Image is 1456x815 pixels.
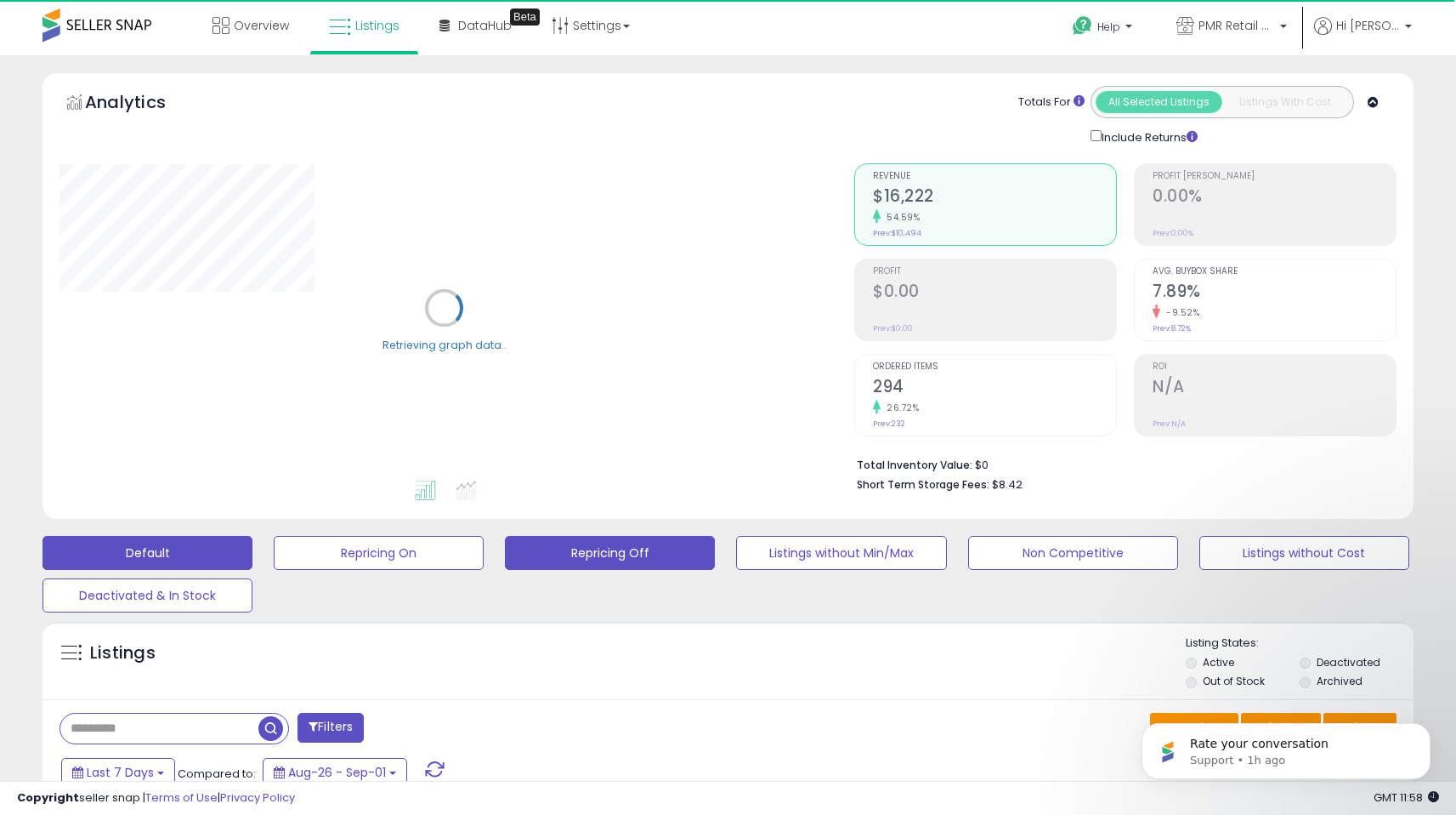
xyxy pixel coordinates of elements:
[90,641,156,665] h5: Listings
[1097,20,1120,34] span: Help
[857,477,989,492] b: Short Term Storage Fees:
[42,578,252,613] button: Deactivated & In Stock
[288,764,386,781] span: Aug-26 - Sep-01
[1072,15,1093,37] i: Get Help
[1153,267,1396,276] span: Avg. Buybox Share
[968,536,1178,570] button: Non Competitive
[1199,536,1409,570] button: Listings without Cost
[873,362,1116,372] span: Ordered Items
[355,17,399,34] span: Listings
[873,186,1116,209] h2: $16,222
[881,211,920,224] small: 54.59%
[1203,674,1265,688] label: Out of Stock
[1096,91,1222,113] button: All Selected Listings
[873,267,1116,276] span: Profit
[85,90,199,118] h5: Analytics
[1317,674,1363,688] label: Archived
[1116,687,1456,806] iframe: Intercom notifications message
[42,536,252,570] button: Default
[382,337,507,352] div: Retrieving graph data..
[1317,655,1380,670] label: Deactivated
[873,419,905,429] small: Prev: 232
[873,228,921,238] small: Prev: $10,494
[881,402,919,414] small: 26.72%
[1160,306,1199,319] small: -9.52%
[1153,172,1396,181] span: Profit [PERSON_NAME]
[1153,377,1396,400] h2: N/A
[1314,17,1412,55] a: Hi [PERSON_NAME]
[263,758,407,787] button: Aug-26 - Sep-01
[857,458,972,472] b: Total Inventory Value:
[145,789,218,806] a: Terms of Use
[1153,419,1186,429] small: Prev: N/A
[505,536,715,570] button: Repricing Off
[297,713,364,743] button: Filters
[873,282,1116,305] h2: $0.00
[1153,282,1396,305] h2: 7.89%
[178,766,256,782] span: Compared to:
[1018,94,1085,111] div: Totals For
[61,758,175,787] button: Last 7 Days
[1186,635,1414,652] p: Listing States:
[736,536,946,570] button: Listings without Min/Max
[1221,91,1348,113] button: Listings With Cost
[1153,228,1193,238] small: Prev: 0.00%
[1078,127,1218,146] div: Include Returns
[1336,17,1400,34] span: Hi [PERSON_NAME]
[873,377,1116,400] h2: 294
[1203,655,1234,670] label: Active
[458,17,512,34] span: DataHub
[510,9,540,26] div: Tooltip anchor
[992,476,1023,493] span: $8.42
[87,764,154,781] span: Last 7 Days
[1059,3,1149,55] a: Help
[873,172,1116,181] span: Revenue
[1198,17,1275,34] span: PMR Retail USA LLC
[857,453,1384,474] li: $0
[873,323,913,333] small: Prev: $0.00
[274,536,484,570] button: Repricing On
[1153,186,1396,209] h2: 0.00%
[17,790,295,806] div: seller snap | |
[1153,362,1396,372] span: ROI
[220,789,295,806] a: Privacy Policy
[1153,323,1191,333] small: Prev: 8.72%
[17,789,79,806] strong: Copyright
[234,17,289,34] span: Overview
